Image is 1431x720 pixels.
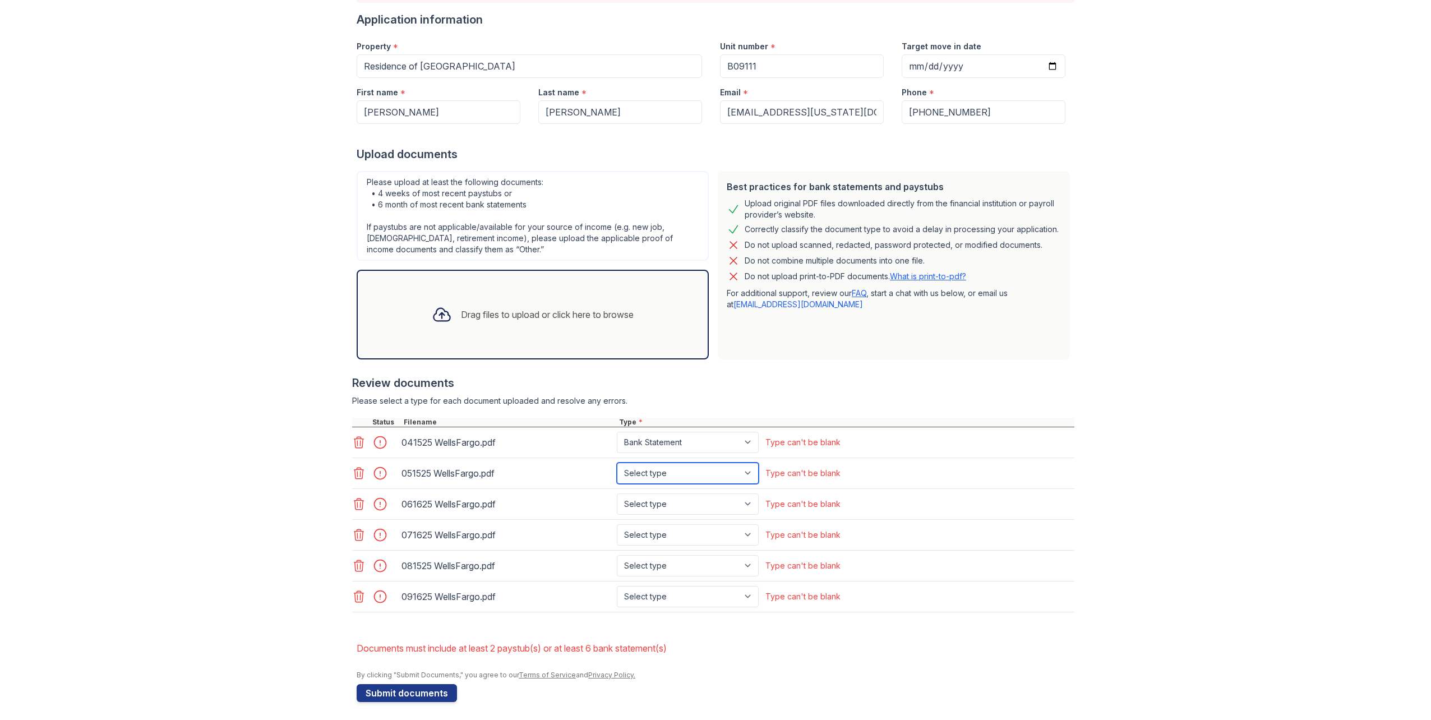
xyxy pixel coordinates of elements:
div: 041525 WellsFargo.pdf [401,433,612,451]
div: Do not upload scanned, redacted, password protected, or modified documents. [745,238,1042,252]
a: What is print-to-pdf? [890,271,966,281]
div: 061625 WellsFargo.pdf [401,495,612,513]
label: Property [357,41,391,52]
div: Do not combine multiple documents into one file. [745,254,925,267]
div: Type can't be blank [765,591,841,602]
div: Status [370,418,401,427]
p: For additional support, review our , start a chat with us below, or email us at [727,288,1061,310]
div: Correctly classify the document type to avoid a delay in processing your application. [745,223,1059,236]
div: Filename [401,418,617,427]
div: 051525 WellsFargo.pdf [401,464,612,482]
div: Please select a type for each document uploaded and resolve any errors. [352,395,1074,407]
div: 071625 WellsFargo.pdf [401,526,612,544]
label: Last name [538,87,579,98]
label: Target move in date [902,41,981,52]
div: Type [617,418,1074,427]
div: Drag files to upload or click here to browse [461,308,634,321]
a: FAQ [852,288,866,298]
a: Privacy Policy. [588,671,635,679]
label: Email [720,87,741,98]
div: Type can't be blank [765,468,841,479]
button: Submit documents [357,684,457,702]
div: Upload documents [357,146,1074,162]
div: Review documents [352,375,1074,391]
div: Best practices for bank statements and paystubs [727,180,1061,193]
label: Unit number [720,41,768,52]
p: Do not upload print-to-PDF documents. [745,271,966,282]
div: Type can't be blank [765,529,841,541]
div: Application information [357,12,1074,27]
a: [EMAIL_ADDRESS][DOMAIN_NAME] [733,299,863,309]
div: Type can't be blank [765,560,841,571]
a: Terms of Service [519,671,576,679]
div: Type can't be blank [765,499,841,510]
div: Please upload at least the following documents: • 4 weeks of most recent paystubs or • 6 month of... [357,171,709,261]
div: Type can't be blank [765,437,841,448]
label: First name [357,87,398,98]
div: 091625 WellsFargo.pdf [401,588,612,606]
label: Phone [902,87,927,98]
div: By clicking "Submit Documents," you agree to our and [357,671,1074,680]
div: 081525 WellsFargo.pdf [401,557,612,575]
div: Upload original PDF files downloaded directly from the financial institution or payroll provider’... [745,198,1061,220]
li: Documents must include at least 2 paystub(s) or at least 6 bank statement(s) [357,637,1074,659]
